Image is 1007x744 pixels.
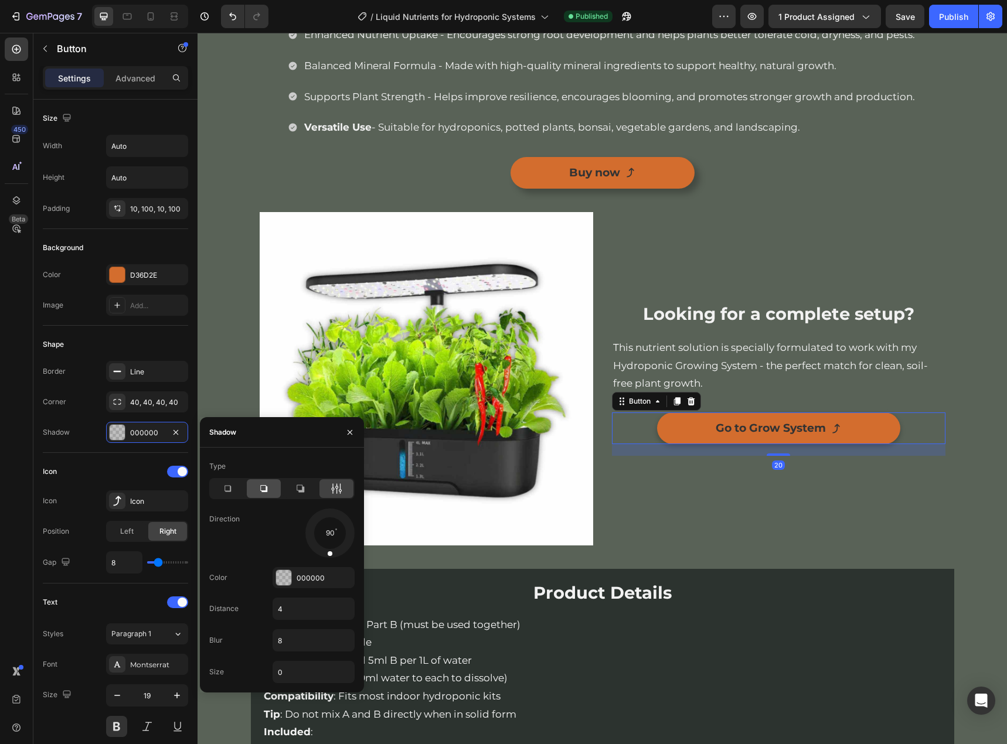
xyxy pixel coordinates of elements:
div: Gap [43,555,73,571]
div: Undo/Redo [221,5,268,28]
div: Size [43,687,74,703]
input: Auto [107,552,142,573]
div: Position [43,526,69,537]
p: Advanced [115,72,155,84]
strong: Looking for a complete setup? [445,271,717,291]
div: Icon [43,496,57,506]
span: Right [159,526,176,537]
p: Supports Plant Strength - Helps improve resilience, encourages blooming, and promotes stronger gr... [107,55,717,73]
div: Color [209,572,227,583]
div: 20 [574,428,587,437]
p: Buy now [372,130,423,150]
iframe: Design area [198,33,1007,744]
p: 7 [77,9,82,23]
p: Settings [58,72,91,84]
div: Size [209,667,224,677]
button: Publish [929,5,978,28]
p: : Part A and Part B (must be used together) [66,583,744,601]
p: : Solid (add 100ml water to each to dissolve) [66,636,744,654]
button: 1 product assigned [768,5,881,28]
div: Shadow [209,427,236,438]
div: Button [429,363,455,374]
div: Open Intercom Messenger [967,687,995,715]
input: Auto [107,167,188,188]
div: Add... [130,301,185,311]
div: Shadow [43,427,70,438]
strong: Compatibility [66,657,136,669]
div: D36D2E [130,270,185,281]
span: Published [576,11,608,22]
button: 7 [5,5,87,28]
div: Width [43,141,62,151]
p: Button [57,42,157,56]
div: Icon [130,496,185,507]
div: Montserrat [130,660,185,670]
input: Auto [273,598,354,619]
p: : [66,690,744,708]
strong: Included [66,693,113,705]
p: : 100ml per bottle [66,600,744,619]
div: Height [43,172,64,183]
button: Paragraph 1 [106,623,188,644]
span: Save [896,12,915,22]
div: Distance [209,603,239,614]
div: Icon [43,466,57,477]
input: Auto [273,661,354,682]
div: Styles [43,629,63,639]
a: Go to Grow System [460,380,703,411]
div: Border [43,366,66,377]
span: - Suitable for hydroponics, potted plants, bonsai, vegetable gardens, and landscaping. [107,88,603,100]
div: Image [43,300,63,310]
div: 000000 [297,573,352,583]
div: Blur [209,635,223,646]
span: Paragraph 1 [111,629,151,639]
div: Publish [939,11,968,23]
div: Line [130,367,185,377]
strong: Tip [66,675,83,687]
input: Auto [273,630,354,651]
img: HydroponicGrowingSystemBlack-12.jpg [62,179,396,513]
div: Corner [43,397,66,407]
div: 000000 [130,428,164,438]
div: 10, 100, 10, 100 [130,204,185,214]
p: Go to Grow System [518,385,628,405]
span: Liquid Nutrients for Hydroponic Systems [376,11,536,23]
div: 40, 40, 40, 40 [130,397,185,408]
div: Direction [209,514,240,524]
div: Shape [43,339,64,350]
input: Auto [107,135,188,156]
p: : Fits most indoor hydroponic kits [66,654,744,673]
div: Type [209,461,226,472]
strong: Size [66,603,87,615]
strong: State [66,639,93,651]
div: Size [43,111,74,127]
button: Save [886,5,924,28]
p: : Do not mix A and B directly when in solid form [66,673,744,691]
span: / [370,11,373,23]
span: 1 product assigned [778,11,855,23]
h2: Product Details [65,548,745,572]
div: Color [43,269,61,280]
strong: Versatile Use [107,88,174,100]
strong: Formula [66,586,110,598]
p: This nutrient solution is specially formulated to work with my Hydroponic Growing System - the pe... [416,306,747,360]
a: Buy now [313,124,497,156]
p: 1 Bottle of A Nutrient (solid, 100ml once dissolved) [66,708,744,726]
div: Padding [43,203,70,214]
p: Balanced Mineral Formula - Made with high-quality mineral ingredients to support healthy, natural... [107,24,717,42]
div: Beta [9,214,28,224]
div: Text [43,597,57,608]
div: 450 [11,125,28,134]
div: Font [43,659,57,670]
p: Use Ratio: 5ml A and 5ml B per 1L of water [66,619,744,637]
span: Left [120,526,134,537]
div: Background [43,243,83,253]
